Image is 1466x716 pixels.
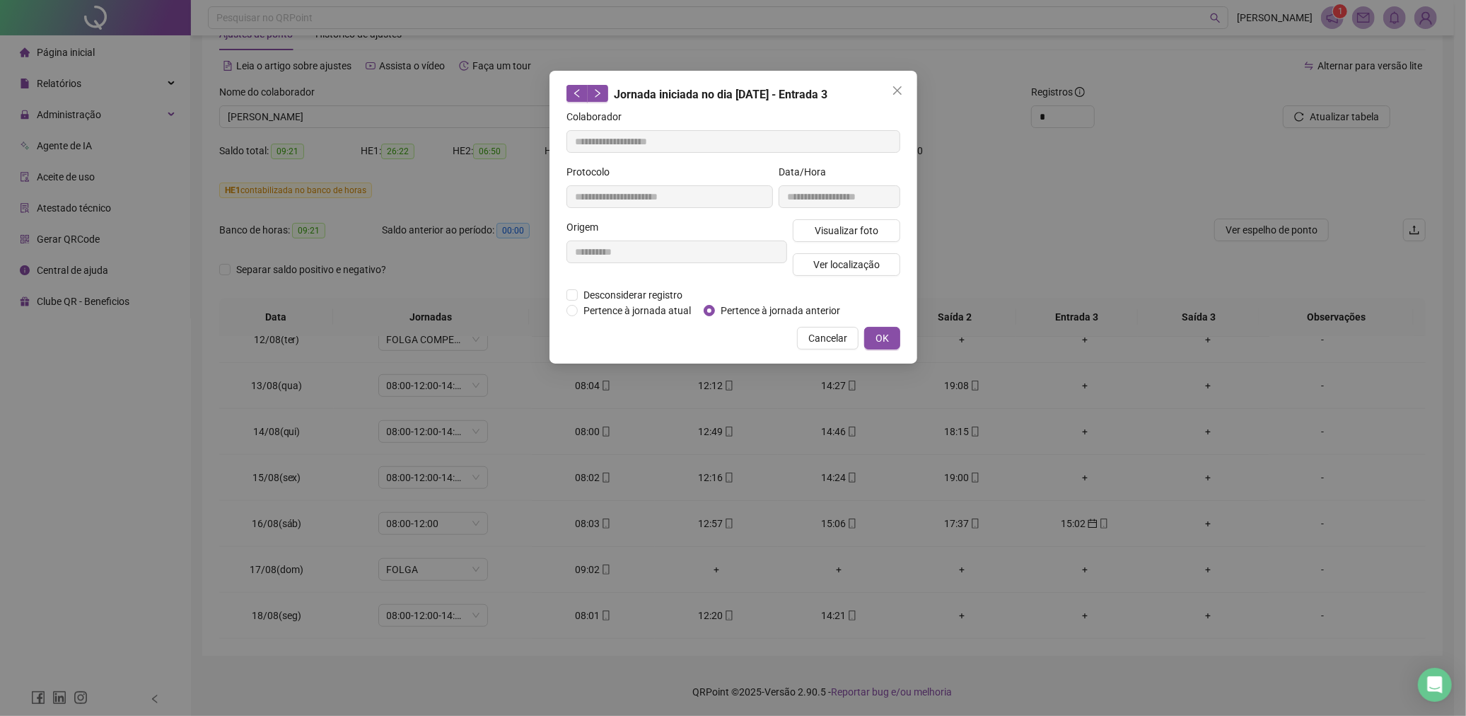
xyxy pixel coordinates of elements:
[566,85,588,102] button: left
[566,109,631,125] label: Colaborador
[578,287,688,303] span: Desconsiderar registro
[813,257,879,272] span: Ver localização
[715,303,846,318] span: Pertence à jornada anterior
[864,327,900,350] button: OK
[566,219,607,235] label: Origem
[593,88,603,98] span: right
[587,85,608,102] button: right
[808,330,847,346] span: Cancelar
[1418,668,1452,702] div: Open Intercom Messenger
[578,303,697,318] span: Pertence à jornada atual
[797,327,859,350] button: Cancelar
[886,79,909,102] button: Close
[892,85,903,96] span: close
[566,85,900,103] div: Jornada iniciada no dia [DATE] - Entrada 3
[814,223,878,238] span: Visualizar foto
[566,164,619,180] label: Protocolo
[875,330,889,346] span: OK
[793,219,900,242] button: Visualizar foto
[779,164,835,180] label: Data/Hora
[793,253,900,276] button: Ver localização
[572,88,582,98] span: left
